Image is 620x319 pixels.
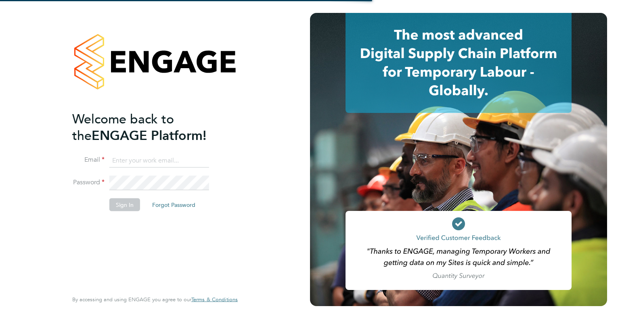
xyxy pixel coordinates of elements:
[72,111,230,144] h2: ENGAGE Platform!
[191,296,238,303] a: Terms & Conditions
[72,111,174,143] span: Welcome back to the
[109,198,140,211] button: Sign In
[72,296,238,303] span: By accessing and using ENGAGE you agree to our
[72,156,105,164] label: Email
[191,296,238,303] span: Terms & Conditions
[146,198,202,211] button: Forgot Password
[109,153,209,168] input: Enter your work email...
[72,178,105,187] label: Password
